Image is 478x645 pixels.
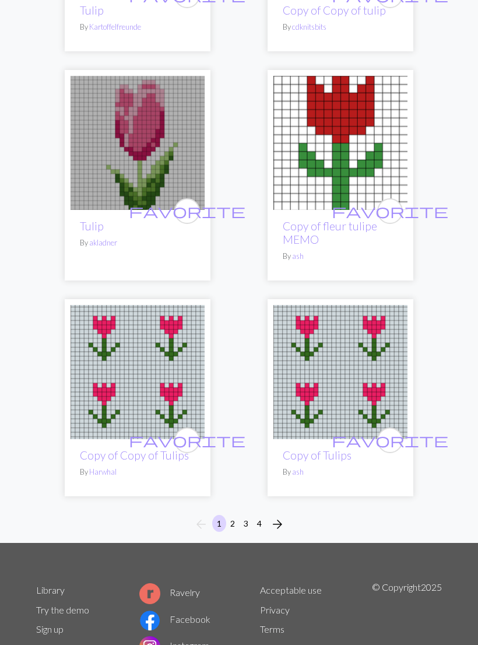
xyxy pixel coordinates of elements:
i: favourite [129,199,245,223]
button: favourite [377,427,403,453]
a: Tulip [80,3,104,17]
a: akladner [89,238,117,247]
button: 2 [226,515,240,532]
a: Tulip [71,136,205,147]
span: favorite [129,431,245,449]
a: Ravelry [139,587,200,598]
span: arrow_forward [270,516,284,532]
nav: Page navigation [189,515,289,534]
i: favourite [332,199,448,223]
img: Tulips [273,305,407,439]
button: favourite [174,198,200,224]
p: By [283,251,398,262]
img: Tulips [71,305,205,439]
p: By [80,237,195,248]
img: Tulip [71,76,205,210]
button: 4 [252,515,266,532]
span: favorite [129,202,245,220]
button: 1 [212,515,226,532]
button: favourite [377,198,403,224]
a: tulip [273,136,407,147]
img: tulip [273,76,407,210]
p: By [283,467,398,478]
p: By [283,22,398,33]
a: Copy of Tulips [283,448,352,462]
button: 3 [239,515,253,532]
a: ash [292,251,304,261]
a: Harwhal [89,467,117,476]
a: Copy of Copy of Tulips [80,448,189,462]
a: cdknitsbits [292,22,326,31]
img: Facebook logo [139,610,160,631]
a: Copy of fleur tulipe MEMO [283,219,377,246]
a: Library [36,584,65,595]
a: Privacy [260,604,290,615]
a: Terms [260,623,284,635]
button: Next [266,515,289,534]
span: favorite [332,202,448,220]
a: Try the demo [36,604,89,615]
a: Tulip [80,219,104,233]
span: favorite [332,431,448,449]
a: Copy of Copy of tulip [283,3,386,17]
button: favourite [174,427,200,453]
p: By [80,467,195,478]
i: Next [270,517,284,531]
i: favourite [129,429,245,452]
a: Facebook [139,614,210,625]
a: Tulips [273,365,407,376]
a: ash [292,467,304,476]
i: favourite [332,429,448,452]
a: Tulips [71,365,205,376]
a: Sign up [36,623,64,635]
a: Acceptable use [260,584,322,595]
img: Ravelry logo [139,583,160,604]
a: Kartoffelfreunde [89,22,141,31]
p: By [80,22,195,33]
